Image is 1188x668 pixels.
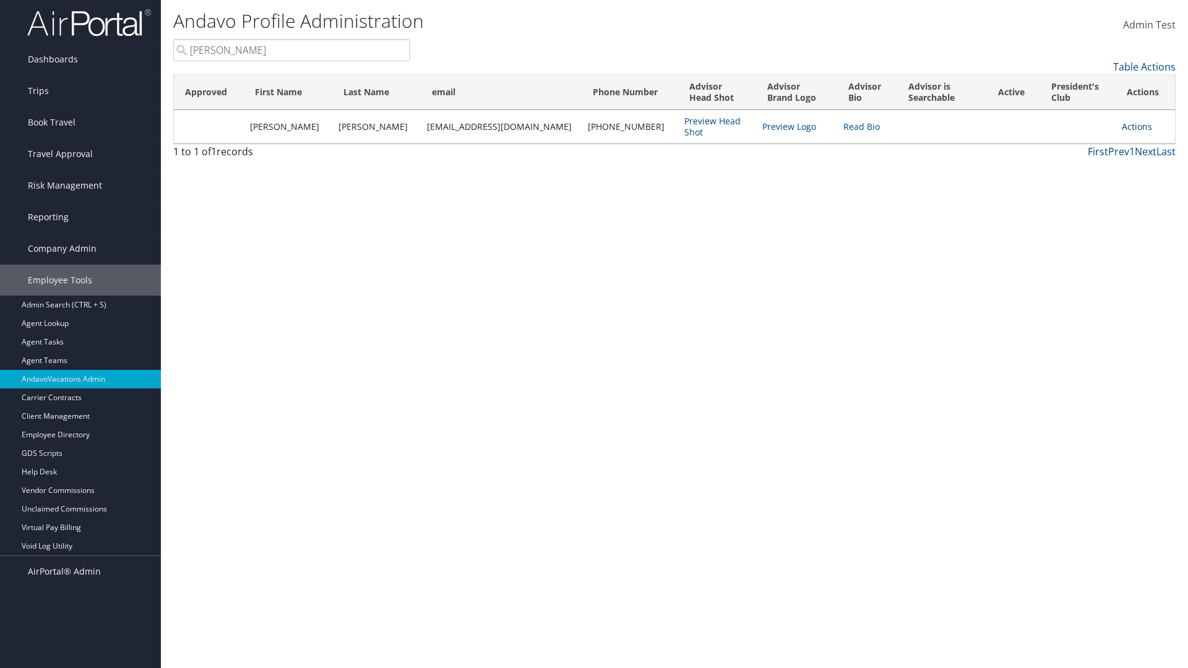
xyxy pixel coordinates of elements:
[582,75,678,110] th: Phone Number: activate to sort column ascending
[28,233,97,264] span: Company Admin
[28,265,92,296] span: Employee Tools
[1088,145,1108,158] a: First
[1129,145,1135,158] a: 1
[684,115,741,138] a: Preview Head Shot
[762,121,816,132] a: Preview Logo
[173,39,410,61] input: Search
[1108,145,1129,158] a: Prev
[421,110,581,143] td: [EMAIL_ADDRESS][DOMAIN_NAME]
[1123,18,1176,32] span: Admin Test
[28,44,78,75] span: Dashboards
[28,75,49,106] span: Trips
[837,75,897,110] th: Advisor Bio: activate to sort column ascending
[1116,75,1175,110] th: Actions
[897,75,987,110] th: Advisor is Searchable: activate to sort column ascending
[756,75,837,110] th: Advisor Brand Logo: activate to sort column ascending
[174,75,244,110] th: Approved: activate to sort column ascending
[421,75,581,110] th: email: activate to sort column ascending
[244,75,332,110] th: First Name: activate to sort column ascending
[843,121,880,132] a: Read Bio
[244,110,332,143] td: [PERSON_NAME]
[1123,6,1176,45] a: Admin Test
[28,170,102,201] span: Risk Management
[28,107,75,138] span: Book Travel
[332,75,421,110] th: Last Name: activate to sort column ascending
[1135,145,1156,158] a: Next
[582,110,678,143] td: [PHONE_NUMBER]
[1113,60,1176,74] a: Table Actions
[173,8,841,34] h1: Andavo Profile Administration
[1122,121,1152,132] a: Actions
[1156,145,1176,158] a: Last
[332,110,421,143] td: [PERSON_NAME]
[27,8,151,37] img: airportal-logo.png
[173,144,410,165] div: 1 to 1 of records
[28,556,101,587] span: AirPortal® Admin
[678,75,756,110] th: Advisor Head Shot: activate to sort column ascending
[987,75,1040,110] th: Active: activate to sort column ascending
[28,202,69,233] span: Reporting
[211,145,217,158] span: 1
[1040,75,1116,110] th: President's Club: activate to sort column ascending
[28,139,93,169] span: Travel Approval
